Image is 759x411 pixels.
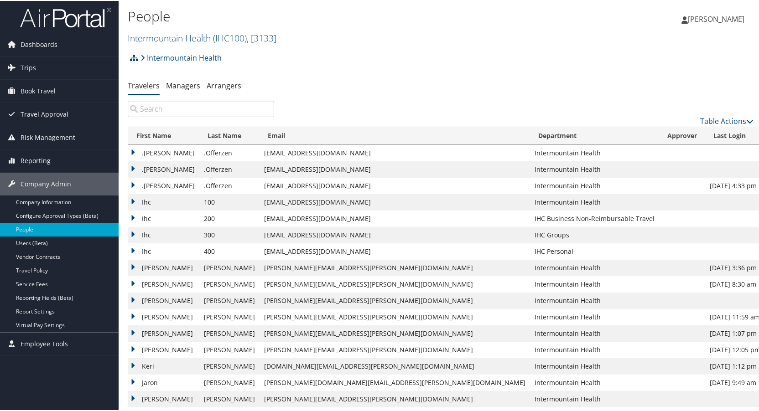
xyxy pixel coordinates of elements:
td: [PERSON_NAME][EMAIL_ADDRESS][PERSON_NAME][DOMAIN_NAME] [260,259,530,275]
td: .Offerzen [199,177,260,193]
a: Intermountain Health [128,31,276,43]
td: IHC Personal [530,242,659,259]
td: [PERSON_NAME] [199,390,260,406]
th: Email: activate to sort column ascending [260,126,530,144]
td: [EMAIL_ADDRESS][DOMAIN_NAME] [260,210,530,226]
td: Ihc [128,242,199,259]
td: 400 [199,242,260,259]
span: Trips [21,56,36,78]
td: Intermountain Health [530,308,659,324]
td: [PERSON_NAME][EMAIL_ADDRESS][PERSON_NAME][DOMAIN_NAME] [260,292,530,308]
span: Reporting [21,149,51,171]
img: airportal-logo.png [20,6,111,27]
td: Intermountain Health [530,259,659,275]
td: [EMAIL_ADDRESS][DOMAIN_NAME] [260,242,530,259]
td: Intermountain Health [530,374,659,390]
td: Keri [128,357,199,374]
th: Last Name: activate to sort column descending [199,126,260,144]
span: Risk Management [21,125,75,148]
td: Intermountain Health [530,160,659,177]
td: [PERSON_NAME][EMAIL_ADDRESS][PERSON_NAME][DOMAIN_NAME] [260,324,530,341]
td: [PERSON_NAME] [199,292,260,308]
h1: People [128,6,545,25]
td: Intermountain Health [530,292,659,308]
td: Intermountain Health [530,324,659,341]
td: [PERSON_NAME][EMAIL_ADDRESS][PERSON_NAME][DOMAIN_NAME] [260,341,530,357]
td: IHC Business Non-Reimbursable Travel [530,210,659,226]
a: Travelers [128,80,160,90]
span: Dashboards [21,32,57,55]
td: [PERSON_NAME] [128,324,199,341]
td: [PERSON_NAME] [199,357,260,374]
td: Intermountain Health [530,275,659,292]
td: [PERSON_NAME] [199,275,260,292]
span: Travel Approval [21,102,68,125]
td: Intermountain Health [530,357,659,374]
td: [PERSON_NAME][DOMAIN_NAME][EMAIL_ADDRESS][PERSON_NAME][DOMAIN_NAME] [260,374,530,390]
td: [PERSON_NAME] [199,341,260,357]
td: [PERSON_NAME] [128,275,199,292]
a: Intermountain Health [140,48,222,66]
input: Search [128,100,274,116]
td: Intermountain Health [530,177,659,193]
td: .Offerzen [199,160,260,177]
td: [PERSON_NAME] [199,259,260,275]
th: First Name: activate to sort column ascending [128,126,199,144]
td: .[PERSON_NAME] [128,177,199,193]
span: ( IHC100 ) [213,31,247,43]
td: [PERSON_NAME] [128,341,199,357]
td: [PERSON_NAME] [199,374,260,390]
td: [EMAIL_ADDRESS][DOMAIN_NAME] [260,144,530,160]
td: [PERSON_NAME][EMAIL_ADDRESS][PERSON_NAME][DOMAIN_NAME] [260,308,530,324]
a: [PERSON_NAME] [681,5,754,32]
td: [PERSON_NAME] [128,390,199,406]
th: Approver [659,126,705,144]
a: Arrangers [207,80,241,90]
td: [EMAIL_ADDRESS][DOMAIN_NAME] [260,193,530,210]
td: Ihc [128,226,199,242]
td: Intermountain Health [530,193,659,210]
td: Ihc [128,210,199,226]
th: Department: activate to sort column ascending [530,126,659,144]
td: [EMAIL_ADDRESS][DOMAIN_NAME] [260,177,530,193]
span: Company Admin [21,172,71,195]
td: [EMAIL_ADDRESS][DOMAIN_NAME] [260,226,530,242]
td: .[PERSON_NAME] [128,144,199,160]
td: [PERSON_NAME] [128,292,199,308]
td: [DOMAIN_NAME][EMAIL_ADDRESS][PERSON_NAME][DOMAIN_NAME] [260,357,530,374]
td: [PERSON_NAME] [199,308,260,324]
span: Employee Tools [21,332,68,354]
a: Managers [166,80,200,90]
td: Intermountain Health [530,390,659,406]
td: .[PERSON_NAME] [128,160,199,177]
a: Table Actions [700,115,754,125]
td: [PERSON_NAME] [128,259,199,275]
span: Book Travel [21,79,56,102]
td: Intermountain Health [530,341,659,357]
td: [PERSON_NAME][EMAIL_ADDRESS][PERSON_NAME][DOMAIN_NAME] [260,275,530,292]
td: Intermountain Health [530,144,659,160]
span: [PERSON_NAME] [688,13,744,23]
td: Ihc [128,193,199,210]
td: 200 [199,210,260,226]
td: [PERSON_NAME] [199,324,260,341]
span: , [ 3133 ] [247,31,276,43]
td: [PERSON_NAME][EMAIL_ADDRESS][PERSON_NAME][DOMAIN_NAME] [260,390,530,406]
td: IHC Groups [530,226,659,242]
td: 100 [199,193,260,210]
td: [PERSON_NAME] [128,308,199,324]
td: .Offerzen [199,144,260,160]
td: [EMAIL_ADDRESS][DOMAIN_NAME] [260,160,530,177]
td: Jaron [128,374,199,390]
td: 300 [199,226,260,242]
